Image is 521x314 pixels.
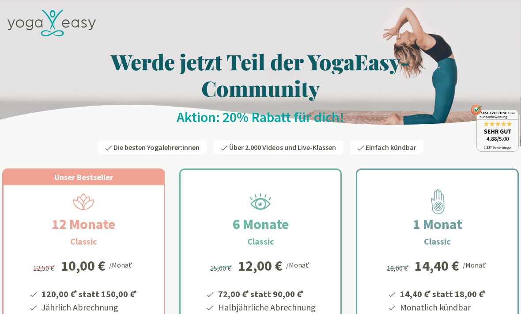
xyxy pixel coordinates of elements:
span: Über 2.000 Videos und Live-Klassen [229,143,336,152]
span: 12,50 € [33,264,57,272]
h2: Aktion: 20% Rabatt für dich! [2,108,519,126]
img: ausgezeichnet_badge.png [471,104,519,152]
h2: 1 Monat [392,214,483,235]
h2: 6 Monate [211,214,310,235]
h1: Werde jetzt Teil der YogaEasy-Community [2,48,519,101]
span: Die besten Yogalehrer:innen [113,143,200,152]
div: 14,40 € [415,259,459,273]
li: 72,00 € statt 90,00 € [217,286,316,301]
div: 12,00 € [238,259,283,273]
div: 10,00 € [61,259,106,273]
div: /Monat [463,259,488,270]
li: Halbjährliche Abrechnung [217,301,316,314]
span: 15,00 € [210,264,234,272]
li: Monatlich kündbar [399,301,487,314]
h3: Classic [70,235,97,248]
li: 14,40 € statt 18,00 € [399,286,487,301]
h3: Classic [424,235,451,248]
span: Einfach kündbar [366,143,416,152]
li: 120,00 € statt 150,00 € [40,286,138,301]
span: Unser Bestseller [54,172,113,182]
div: /Monat [109,259,134,270]
div: /Monat [286,259,311,270]
h3: Classic [247,235,274,248]
span: 18,00 € [387,264,410,272]
li: Jährlich Abrechnung [40,301,138,314]
h2: 12 Monate [30,214,136,235]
